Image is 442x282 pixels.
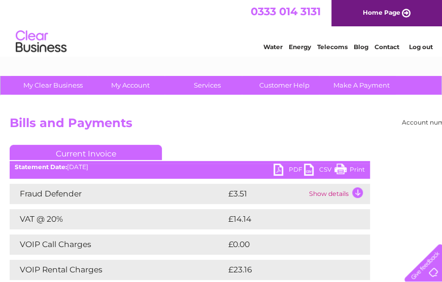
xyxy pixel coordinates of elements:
a: Print [334,164,365,178]
td: £3.51 [226,184,307,204]
td: £0.00 [226,234,347,255]
a: Current Invoice [10,145,162,160]
a: Blog [354,43,368,51]
a: Energy [289,43,311,51]
a: CSV [304,164,334,178]
a: My Account [88,76,172,95]
img: logo.png [15,26,67,57]
td: Fraud Defender [10,184,226,204]
a: Log out [409,43,432,51]
td: £14.14 [226,209,348,229]
a: Water [263,43,283,51]
a: Make A Payment [320,76,403,95]
a: Telecoms [317,43,348,51]
td: VOIP Call Charges [10,234,226,255]
a: Services [165,76,249,95]
a: 0333 014 3131 [251,5,321,18]
td: £23.16 [226,260,349,280]
div: [DATE] [10,164,370,171]
td: VOIP Rental Charges [10,260,226,280]
a: My Clear Business [11,76,95,95]
b: Statement Date: [15,163,67,171]
a: Contact [375,43,399,51]
td: VAT @ 20% [10,209,226,229]
a: PDF [274,164,304,178]
a: Customer Help [243,76,326,95]
td: Show details [307,184,370,204]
